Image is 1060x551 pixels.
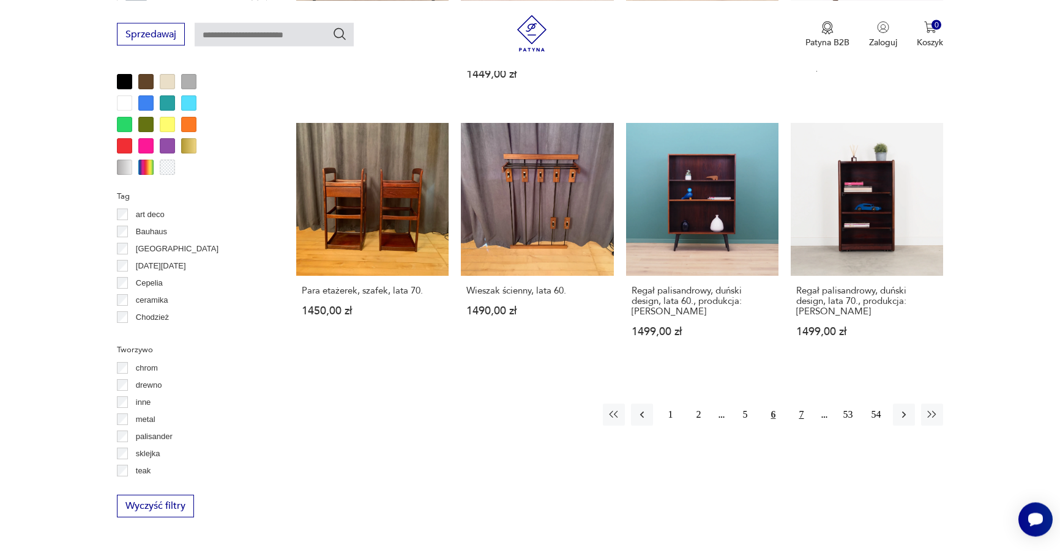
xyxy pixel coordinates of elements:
h3: Regał palisandrowy, duński design, lata 60., produkcja: [PERSON_NAME] [632,286,773,317]
div: 0 [931,20,942,30]
p: 1850,00 zł [796,62,938,73]
a: Ikona medaluPatyna B2B [805,21,849,48]
p: Patyna B2B [805,36,849,48]
p: Chodzież [136,311,169,324]
p: chrom [136,361,158,375]
a: Regał palisandrowy, duński design, lata 70., produkcja: DaniaRegał palisandrowy, duński design, l... [791,123,944,361]
p: Zaloguj [869,36,897,48]
a: Sprzedawaj [117,31,185,39]
a: Regał palisandrowy, duński design, lata 60., produkcja: DaniaRegał palisandrowy, duński design, l... [626,123,778,361]
p: Tag [117,190,267,203]
button: Wyczyść filtry [117,495,194,517]
p: teak [136,464,151,478]
button: Sprzedawaj [117,23,185,45]
p: ceramika [136,294,168,307]
img: Ikona medalu [821,21,834,34]
button: Patyna B2B [805,21,849,48]
p: Cepelia [136,276,163,290]
button: Zaloguj [869,21,897,48]
p: Koszyk [917,36,943,48]
p: palisander [136,430,173,443]
button: Szukaj [332,26,347,41]
img: Ikonka użytkownika [877,21,889,33]
a: Para etażerek, szafek, lata 70.Para etażerek, szafek, lata 70.1450,00 zł [296,123,449,361]
h3: Wieszak ścienny, lata 60. [466,286,608,296]
img: Patyna - sklep z meblami i dekoracjami vintage [513,15,550,51]
p: 1499,00 zł [632,327,773,337]
h3: Regał palisandrowy, duński design, lata 70., produkcja: [PERSON_NAME] [796,286,938,317]
h3: Para etażerek, szafek, lata 70. [302,286,443,296]
p: [GEOGRAPHIC_DATA] [136,242,218,256]
img: Ikona koszyka [924,21,936,33]
button: 2 [687,404,709,426]
p: 1449,00 zł [466,69,608,80]
p: drewno [136,379,162,392]
p: 1490,00 zł [466,306,608,316]
p: tworzywo sztuczne [136,481,203,495]
button: 0Koszyk [917,21,943,48]
button: 54 [865,404,887,426]
a: Wieszak ścienny, lata 60.Wieszak ścienny, lata 60.1490,00 zł [461,123,614,361]
button: 5 [734,404,756,426]
p: Bauhaus [136,225,167,239]
p: art deco [136,208,165,221]
p: [DATE][DATE] [136,259,186,273]
p: metal [136,413,155,426]
p: 1499,00 zł [796,327,938,337]
p: Ćmielów [136,328,166,341]
iframe: Smartsupp widget button [1018,502,1053,536]
p: 1450,00 zł [302,306,443,316]
button: 1 [659,404,681,426]
p: inne [136,396,151,409]
button: 53 [837,404,859,426]
p: sklejka [136,447,160,460]
button: 7 [790,404,812,426]
p: Tworzywo [117,343,267,357]
button: 6 [762,404,784,426]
